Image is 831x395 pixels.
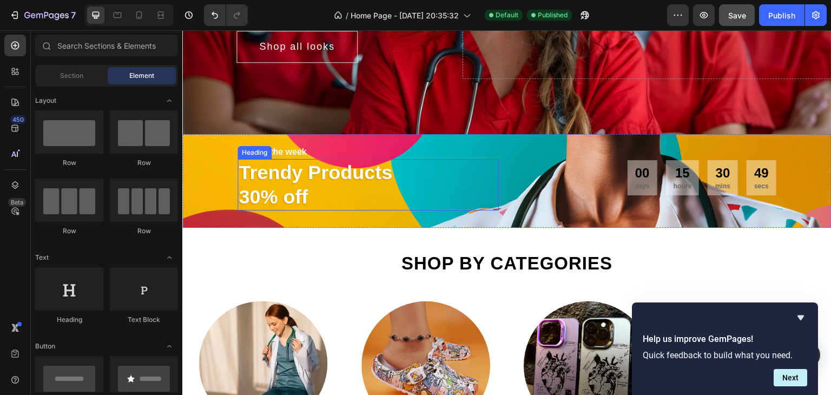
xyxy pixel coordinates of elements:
[346,10,348,21] span: /
[110,315,178,325] div: Text Block
[768,10,795,21] div: Publish
[35,35,178,56] input: Search Sections & Elements
[182,30,831,395] iframe: Design area
[533,134,548,151] div: 30
[35,315,103,325] div: Heading
[491,134,509,151] div: 15
[35,226,103,236] div: Row
[110,158,178,168] div: Row
[4,4,81,26] button: 7
[161,92,178,109] span: Toggle open
[35,253,49,262] span: Text
[453,151,467,161] p: days
[35,158,103,168] div: Row
[719,4,755,26] button: Save
[643,350,807,360] p: Quick feedback to build what you need.
[496,10,518,20] span: Default
[35,341,55,351] span: Button
[643,333,807,346] h2: Help us improve GemPages!
[161,338,178,355] span: Toggle open
[161,249,178,266] span: Toggle open
[643,311,807,386] div: Help us improve GemPages!
[204,4,248,26] div: Undo/Redo
[572,134,586,151] div: 49
[453,134,467,151] div: 00
[35,96,56,106] span: Layout
[538,10,568,20] span: Published
[759,4,804,26] button: Publish
[10,115,26,124] div: 450
[129,71,154,81] span: Element
[110,226,178,236] div: Row
[533,151,548,161] p: mins
[572,151,586,161] p: secs
[8,198,26,207] div: Beta
[491,151,509,161] p: hours
[60,71,83,81] span: Section
[351,10,459,21] span: Home Page - [DATE] 20:35:32
[71,9,76,22] p: 7
[794,311,807,324] button: Hide survey
[774,369,807,386] button: Next question
[8,221,641,245] h2: Shop by categories
[728,11,746,20] span: Save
